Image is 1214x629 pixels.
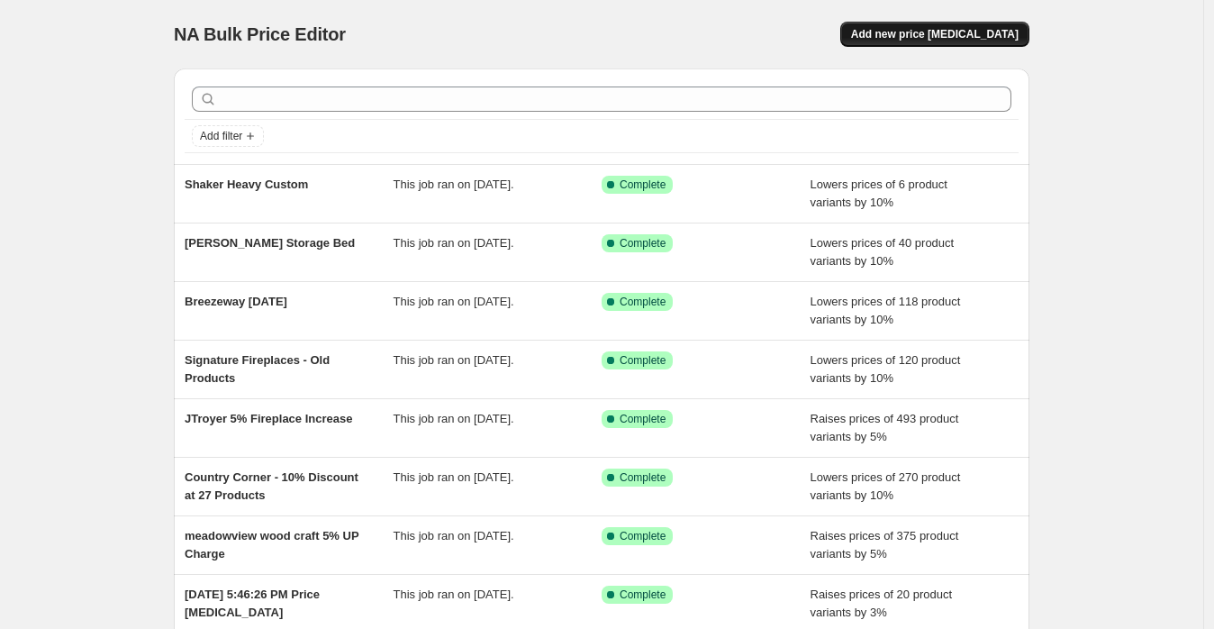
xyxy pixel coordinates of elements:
span: This job ran on [DATE]. [394,236,514,250]
span: This job ran on [DATE]. [394,412,514,425]
span: This job ran on [DATE]. [394,588,514,601]
span: This job ran on [DATE]. [394,353,514,367]
span: Breezeway [DATE] [185,295,287,308]
span: [PERSON_NAME] Storage Bed [185,236,355,250]
span: [DATE] 5:46:26 PM Price [MEDICAL_DATA] [185,588,320,619]
span: Shaker Heavy Custom [185,178,308,191]
span: Raises prices of 20 product variants by 3% [811,588,953,619]
span: Lowers prices of 120 product variants by 10% [811,353,961,385]
span: Complete [620,295,666,309]
button: Add filter [192,125,264,147]
span: Complete [620,588,666,602]
span: Lowers prices of 6 product variants by 10% [811,178,947,209]
span: Signature Fireplaces - Old Products [185,353,330,385]
span: This job ran on [DATE]. [394,529,514,542]
span: Complete [620,236,666,251]
span: This job ran on [DATE]. [394,178,514,191]
span: Lowers prices of 118 product variants by 10% [811,295,961,326]
span: Lowers prices of 40 product variants by 10% [811,236,955,268]
span: Raises prices of 493 product variants by 5% [811,412,959,443]
span: Complete [620,529,666,543]
span: Complete [620,178,666,192]
span: Complete [620,353,666,368]
span: JTroyer 5% Fireplace Increase [185,412,352,425]
span: NA Bulk Price Editor [174,24,346,44]
span: This job ran on [DATE]. [394,470,514,484]
button: Add new price [MEDICAL_DATA] [840,22,1029,47]
span: Add filter [200,129,242,143]
span: Raises prices of 375 product variants by 5% [811,529,959,561]
span: Country Corner - 10% Discount at 27 Products [185,470,358,502]
span: Complete [620,412,666,426]
span: Complete [620,470,666,485]
span: This job ran on [DATE]. [394,295,514,308]
span: meadowview wood craft 5% UP Charge [185,529,358,561]
span: Lowers prices of 270 product variants by 10% [811,470,961,502]
span: Add new price [MEDICAL_DATA] [851,27,1019,41]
